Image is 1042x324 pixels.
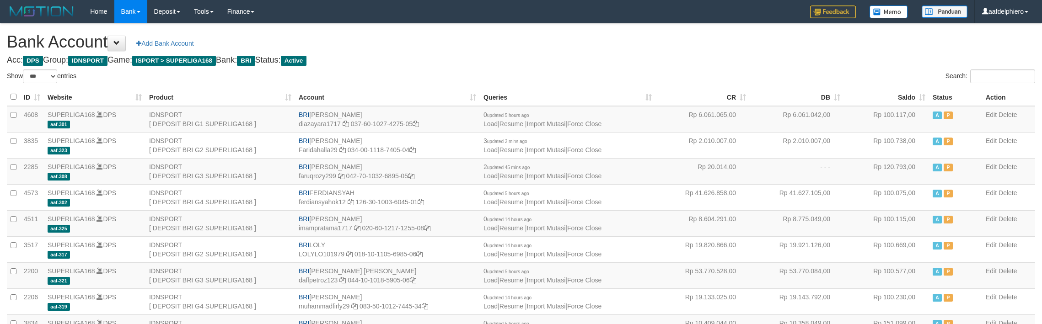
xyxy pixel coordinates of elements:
a: Delete [999,111,1017,118]
td: IDNSPORT [ DEPOSIT BRI G3 SUPERLIGA168 ] [145,262,295,288]
td: DPS [44,132,145,158]
span: 0 [483,293,532,301]
td: Rp 19.820.866,00 [655,236,750,262]
td: 4608 [20,106,44,133]
a: Delete [999,293,1017,301]
span: | | | [483,241,602,258]
a: Resume [500,250,523,258]
span: Paused [944,190,953,197]
a: daffpetroz123 [299,276,338,284]
a: Force Close [567,224,602,232]
td: [PERSON_NAME] 083-50-1012-7445-34 [295,288,480,314]
span: Active [933,190,942,197]
span: | | | [483,267,602,284]
a: Copy 126301003604501 to clipboard [418,198,424,206]
span: 0 [483,215,532,223]
span: BRI [299,215,309,223]
td: Rp 41.627.105,00 [750,184,844,210]
td: [PERSON_NAME] 037-60-1027-4275-05 [295,106,480,133]
h4: Acc: Group: Game: Bank: Status: [7,56,1035,65]
a: SUPERLIGA168 [48,267,95,275]
th: CR: activate to sort column ascending [655,88,750,106]
td: Rp 2.010.007,00 [750,132,844,158]
a: Edit [986,189,997,197]
span: Active [933,242,942,250]
a: Import Mutasi [526,198,565,206]
span: aaf-302 [48,199,70,207]
td: DPS [44,288,145,314]
td: Rp 100.230,00 [844,288,929,314]
span: 0 [483,241,532,249]
td: 3835 [20,132,44,158]
span: | | | [483,293,602,310]
td: [PERSON_NAME] 034-00-1118-7405-04 [295,132,480,158]
a: Copy Faridahalla29 to clipboard [339,146,346,154]
td: Rp 19.143.792,00 [750,288,844,314]
a: SUPERLIGA168 [48,189,95,197]
img: MOTION_logo.png [7,5,76,18]
a: faruqrozy299 [299,172,336,180]
th: Queries: activate to sort column ascending [480,88,655,106]
span: updated 14 hours ago [487,295,532,300]
a: Load [483,224,498,232]
th: Action [982,88,1035,106]
span: Paused [944,164,953,171]
th: Status [929,88,982,106]
th: DB: activate to sort column ascending [750,88,844,106]
a: Force Close [567,120,602,127]
td: Rp 100.738,00 [844,132,929,158]
a: Copy faruqrozy299 to clipboard [338,172,344,180]
th: Saldo: activate to sort column ascending [844,88,929,106]
span: Active [933,138,942,145]
td: IDNSPORT [ DEPOSIT BRI G3 SUPERLIGA168 ] [145,158,295,184]
td: IDNSPORT [ DEPOSIT BRI G4 SUPERLIGA168 ] [145,184,295,210]
span: Paused [944,216,953,223]
span: updated 45 mins ago [487,165,530,170]
span: updated 14 hours ago [487,243,532,248]
th: ID: activate to sort column ascending [20,88,44,106]
a: Copy imampratama1717 to clipboard [354,224,360,232]
a: Copy diazayara1717 to clipboard [343,120,349,127]
td: Rp 20.014,00 [655,158,750,184]
td: 4573 [20,184,44,210]
a: Edit [986,163,997,170]
span: Active [933,112,942,119]
a: SUPERLIGA168 [48,241,95,249]
th: Product: activate to sort column ascending [145,88,295,106]
td: IDNSPORT [ DEPOSIT BRI G4 SUPERLIGA168 ] [145,288,295,314]
span: updated 2 mins ago [487,139,527,144]
a: Copy 037601027427505 to clipboard [413,120,419,127]
a: Load [483,120,498,127]
a: Load [483,172,498,180]
td: Rp 19.133.025,00 [655,288,750,314]
a: Resume [500,276,523,284]
a: Resume [500,146,523,154]
span: aaf-323 [48,147,70,154]
a: SUPERLIGA168 [48,111,95,118]
td: DPS [44,262,145,288]
a: SUPERLIGA168 [48,163,95,170]
a: Force Close [567,250,602,258]
a: Copy ferdiansyahok12 to clipboard [348,198,354,206]
a: Load [483,250,498,258]
span: updated 5 hours ago [487,113,529,118]
span: Paused [944,268,953,276]
span: BRI [299,267,309,275]
a: imampratama1717 [299,224,352,232]
td: DPS [44,158,145,184]
a: Delete [999,241,1017,249]
span: BRI [299,111,309,118]
a: Edit [986,293,997,301]
span: aaf-301 [48,121,70,128]
td: IDNSPORT [ DEPOSIT BRI G2 SUPERLIGA168 ] [145,210,295,236]
span: ISPORT > SUPERLIGA168 [132,56,216,66]
a: Load [483,303,498,310]
span: IDNSPORT [68,56,107,66]
td: 4511 [20,210,44,236]
a: SUPERLIGA168 [48,215,95,223]
h1: Bank Account [7,33,1035,51]
td: Rp 6.061.065,00 [655,106,750,133]
a: Load [483,276,498,284]
td: Rp 19.921.126,00 [750,236,844,262]
td: Rp 2.010.007,00 [655,132,750,158]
